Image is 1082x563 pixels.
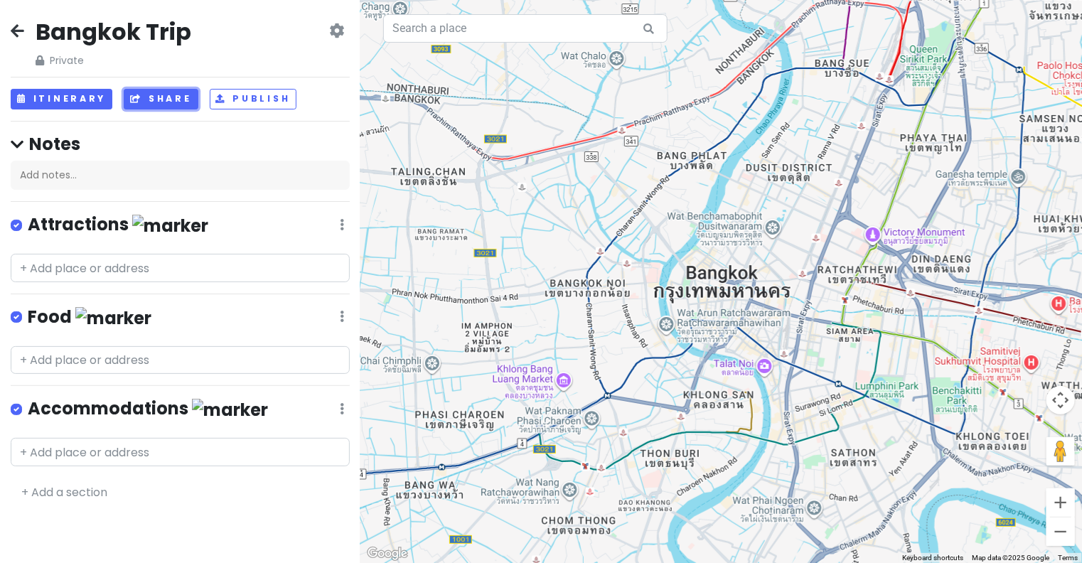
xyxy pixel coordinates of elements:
button: Drag Pegman onto the map to open Street View [1046,437,1075,466]
h4: Notes [11,133,350,155]
input: + Add place or address [11,346,350,375]
input: + Add place or address [11,254,350,282]
input: Search a place [383,14,668,43]
button: Zoom in [1046,488,1075,517]
span: Private [36,53,191,68]
input: + Add place or address [11,438,350,466]
img: marker [132,215,208,237]
img: marker [192,399,268,421]
h4: Food [28,306,151,329]
button: Keyboard shortcuts [902,553,963,563]
button: Itinerary [11,89,112,109]
div: Add notes... [11,161,350,191]
h2: Bangkok Trip [36,17,191,47]
button: Map camera controls [1046,386,1075,414]
a: + Add a section [21,484,107,500]
img: marker [75,307,151,329]
img: Google [364,545,411,563]
a: Terms (opens in new tab) [1058,554,1078,562]
span: Map data ©2025 Google [972,554,1049,562]
h4: Accommodations [28,397,268,421]
a: Open this area in Google Maps (opens a new window) [364,545,411,563]
button: Publish [210,89,297,109]
button: Share [124,89,198,109]
h4: Attractions [28,213,208,237]
button: Zoom out [1046,518,1075,546]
